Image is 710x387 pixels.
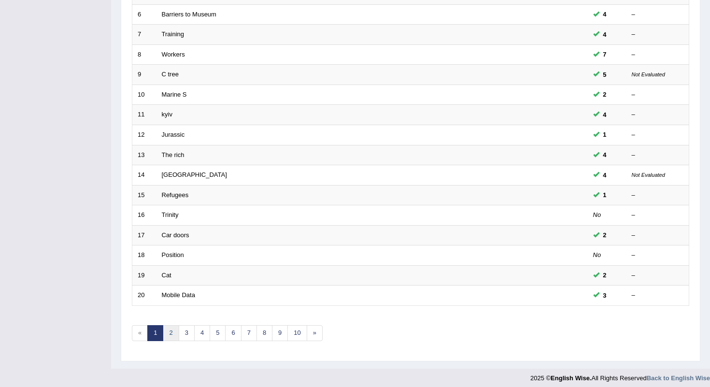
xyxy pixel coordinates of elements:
td: 10 [132,85,156,105]
div: – [632,110,684,119]
div: – [632,211,684,220]
a: 3 [179,325,195,341]
div: – [632,251,684,260]
a: Cat [162,272,171,279]
td: 15 [132,185,156,205]
span: You can still take this question [599,129,611,140]
span: You can still take this question [599,190,611,200]
small: Not Evaluated [632,172,665,178]
div: – [632,10,684,19]
a: 2 [163,325,179,341]
a: kyiv [162,111,172,118]
span: You can still take this question [599,70,611,80]
span: You can still take this question [599,9,611,19]
a: 9 [272,325,288,341]
td: 9 [132,65,156,85]
span: You can still take this question [599,110,611,120]
a: 10 [287,325,307,341]
em: No [593,211,601,218]
strong: English Wise. [551,374,591,382]
a: The rich [162,151,185,158]
small: Not Evaluated [632,72,665,77]
a: » [307,325,323,341]
a: 1 [147,325,163,341]
div: – [632,271,684,280]
td: 16 [132,205,156,226]
td: 18 [132,245,156,266]
a: 6 [225,325,241,341]
span: You can still take this question [599,89,611,100]
a: Refugees [162,191,189,199]
span: You can still take this question [599,150,611,160]
td: 6 [132,4,156,25]
div: – [632,151,684,160]
span: You can still take this question [599,290,611,301]
div: – [632,231,684,240]
div: – [632,90,684,100]
a: 8 [256,325,272,341]
a: Workers [162,51,185,58]
span: You can still take this question [599,230,611,240]
td: 14 [132,165,156,186]
a: 5 [210,325,226,341]
span: You can still take this question [599,29,611,40]
td: 8 [132,44,156,65]
span: « [132,325,148,341]
div: – [632,50,684,59]
span: You can still take this question [599,170,611,180]
a: Trinity [162,211,179,218]
td: 11 [132,105,156,125]
a: 4 [194,325,210,341]
span: You can still take this question [599,270,611,280]
a: Marine S [162,91,187,98]
div: – [632,30,684,39]
a: C tree [162,71,179,78]
div: – [632,130,684,140]
td: 7 [132,25,156,45]
a: Back to English Wise [647,374,710,382]
a: [GEOGRAPHIC_DATA] [162,171,227,178]
a: Jurassic [162,131,185,138]
em: No [593,251,601,258]
a: 7 [241,325,257,341]
a: Car doors [162,231,189,239]
td: 12 [132,125,156,145]
td: 13 [132,145,156,165]
td: 20 [132,286,156,306]
div: – [632,291,684,300]
a: Barriers to Museum [162,11,216,18]
a: Mobile Data [162,291,195,299]
a: Training [162,30,184,38]
td: 19 [132,265,156,286]
div: – [632,191,684,200]
span: You can still take this question [599,49,611,59]
td: 17 [132,225,156,245]
div: 2025 © All Rights Reserved [530,369,710,383]
a: Position [162,251,184,258]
